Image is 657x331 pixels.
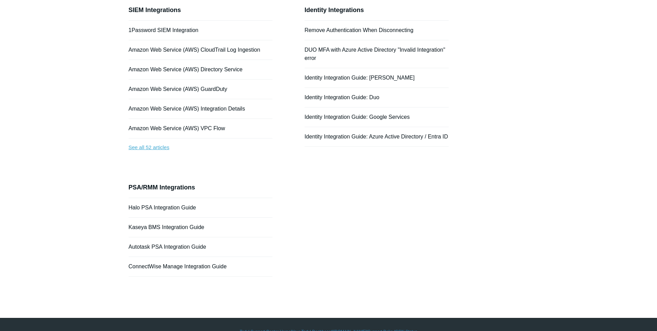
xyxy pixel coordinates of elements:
[305,114,410,120] a: Identity Integration Guide: Google Services
[129,205,196,210] a: Halo PSA Integration Guide
[129,86,227,92] a: Amazon Web Service (AWS) GuardDuty
[129,138,273,157] a: See all 52 articles
[129,224,205,230] a: Kaseya BMS Integration Guide
[305,75,415,81] a: Identity Integration Guide: [PERSON_NAME]
[129,184,195,191] a: PSA/RMM Integrations
[129,47,260,53] a: Amazon Web Service (AWS) CloudTrail Log Ingestion
[129,263,227,269] a: ConnectWise Manage Integration Guide
[305,7,364,13] a: Identity Integrations
[305,94,379,100] a: Identity Integration Guide: Duo
[305,134,448,139] a: Identity Integration Guide: Azure Active Directory / Entra ID
[129,244,206,250] a: Autotask PSA Integration Guide
[129,7,181,13] a: SIEM Integrations
[305,27,414,33] a: Remove Authentication When Disconnecting
[129,106,245,112] a: Amazon Web Service (AWS) Integration Details
[129,125,225,131] a: Amazon Web Service (AWS) VPC Flow
[129,27,199,33] a: 1Password SIEM Integration
[305,47,445,61] a: DUO MFA with Azure Active Directory "Invalid Integration" error
[129,66,243,72] a: Amazon Web Service (AWS) Directory Service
